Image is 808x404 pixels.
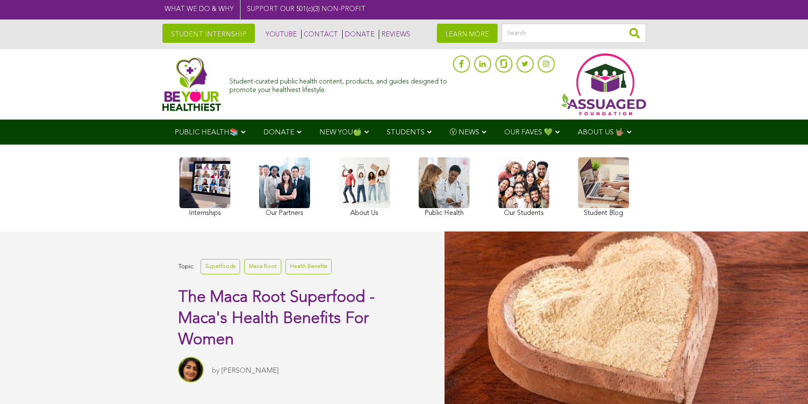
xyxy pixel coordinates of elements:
a: REVIEWS [379,30,410,39]
a: [PERSON_NAME] [221,367,279,374]
iframe: Chat Widget [766,363,808,404]
a: CONTACT [301,30,338,39]
span: OUR FAVES 💚 [504,129,553,136]
span: by [212,367,220,374]
a: Health Benefits [285,259,332,274]
span: The Maca Root Superfood - Maca's Health Benefits For Women [178,290,375,348]
span: NEW YOU🍏 [319,129,362,136]
a: LEARN MORE [437,24,498,43]
span: PUBLIC HEALTH📚 [175,129,238,136]
a: YOUTUBE [263,30,297,39]
a: DONATE [342,30,375,39]
a: Superfoods [201,259,240,274]
input: Search [502,24,646,43]
span: Topic: [178,261,194,273]
a: STUDENT INTERNSHIP [162,24,255,43]
img: Assuaged App [561,53,646,115]
a: Maca Root [244,259,281,274]
div: Student-curated public health content, products, and guides designed to promote your healthiest l... [229,74,448,94]
span: ABOUT US 🤟🏽 [578,129,624,136]
span: DONATE [263,129,294,136]
img: Assuaged [162,57,221,111]
div: Navigation Menu [162,120,646,145]
span: Ⓥ NEWS [450,129,479,136]
span: STUDENTS [387,129,425,136]
img: glassdoor [500,59,506,68]
img: Sitara Darvish [178,357,204,382]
